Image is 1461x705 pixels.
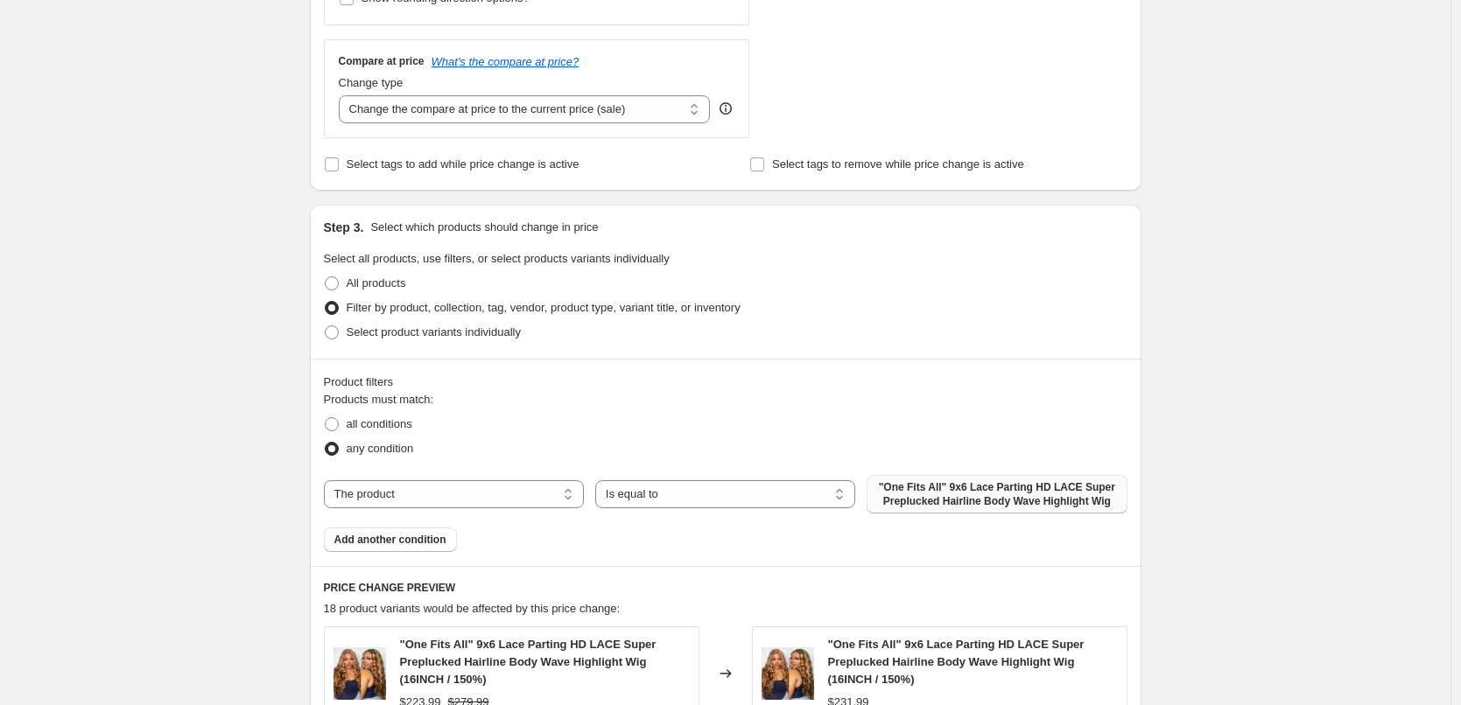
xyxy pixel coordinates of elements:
h6: PRICE CHANGE PREVIEW [324,581,1127,595]
span: "One Fits All" 9x6 Lace Parting HD LACE Super Preplucked Hairline Body Wave Highlight Wig [877,480,1116,508]
button: What's the compare at price? [432,55,579,68]
span: Add another condition [334,533,446,547]
span: Select all products, use filters, or select products variants individually [324,252,670,265]
h2: Step 3. [324,219,364,236]
span: Select tags to remove while price change is active [772,157,1024,171]
img: 4_8286a36d-e631-42d1-8f7c-f0e0fb143078_80x.png [334,647,386,700]
img: 4_8286a36d-e631-42d1-8f7c-f0e0fb143078_80x.png [762,647,814,700]
span: any condition [347,442,414,455]
span: 18 product variants would be affected by this price change: [324,602,621,615]
span: "One Fits All" 9x6 Lace Parting HD LACE Super Preplucked Hairline Body Wave Highlight Wig (16INCH... [828,638,1085,686]
span: Select tags to add while price change is active [347,157,579,171]
span: "One Fits All" 9x6 Lace Parting HD LACE Super Preplucked Hairline Body Wave Highlight Wig (16INCH... [400,638,657,686]
div: Product filters [324,373,1127,391]
span: All products [347,276,406,290]
h3: Compare at price [339,54,425,68]
button: Add another condition [324,527,457,552]
span: Filter by product, collection, tag, vendor, product type, variant title, or inventory [347,301,741,314]
span: all conditions [347,417,412,430]
span: Change type [339,76,404,89]
p: Select which products should change in price [370,219,598,236]
div: help [717,100,734,117]
span: Select product variants individually [347,325,521,339]
span: Products must match: [324,393,434,406]
button: "One Fits All" 9x6 Lace Parting HD LACE Super Preplucked Hairline Body Wave Highlight Wig [867,475,1127,513]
